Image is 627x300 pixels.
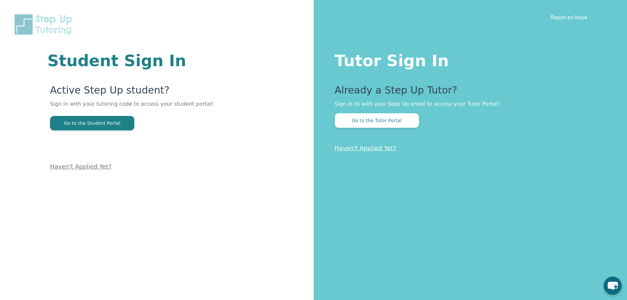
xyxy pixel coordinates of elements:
a: Go to the Student Portal [50,120,134,126]
a: Report an Issue [551,14,587,20]
img: Step Up Tutoring horizontal logo [13,13,76,36]
button: chat-button [604,277,622,295]
a: Haven't Applied Yet? [50,163,112,170]
a: Haven't Applied Yet? [335,145,396,151]
p: Active Step Up student? [50,84,235,100]
p: Sign in to with your Step Up email to access your Tutor Portal! [335,100,601,108]
h1: Student Sign In [47,53,235,68]
a: Go to the Tutor Portal [335,117,419,123]
p: Already a Step Up Tutor? [335,84,601,100]
button: Go to the Student Portal [50,116,134,130]
h1: Tutor Sign In [335,50,601,68]
p: Sign in with your tutoring code to access your student portal! [50,100,235,116]
button: Go to the Tutor Portal [335,113,419,128]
